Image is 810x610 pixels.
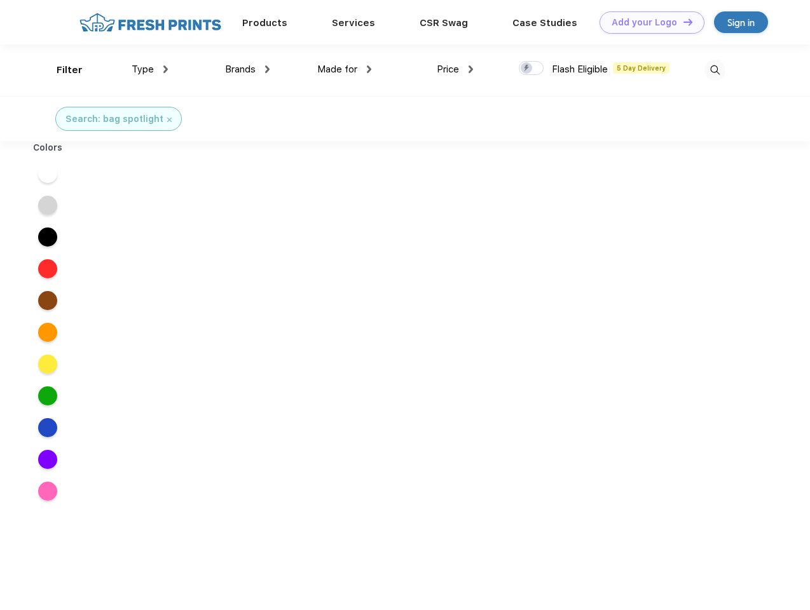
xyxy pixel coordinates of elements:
[24,141,72,154] div: Colors
[242,17,287,29] a: Products
[437,64,459,75] span: Price
[469,65,473,73] img: dropdown.png
[65,112,163,126] div: Search: bag spotlight
[163,65,168,73] img: dropdown.png
[367,65,371,73] img: dropdown.png
[317,64,357,75] span: Made for
[714,11,768,33] a: Sign in
[704,60,725,81] img: desktop_search.svg
[612,17,677,28] div: Add your Logo
[76,11,225,34] img: fo%20logo%202.webp
[727,15,755,30] div: Sign in
[167,118,172,122] img: filter_cancel.svg
[613,62,669,74] span: 5 Day Delivery
[683,18,692,25] img: DT
[57,63,83,78] div: Filter
[265,65,270,73] img: dropdown.png
[225,64,256,75] span: Brands
[132,64,154,75] span: Type
[552,64,608,75] span: Flash Eligible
